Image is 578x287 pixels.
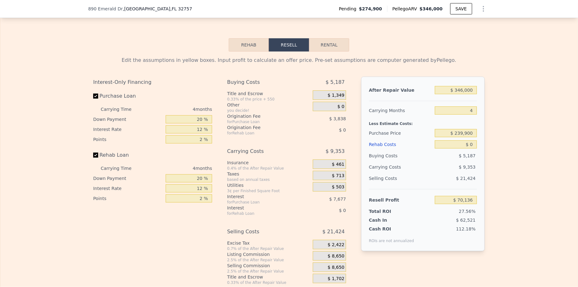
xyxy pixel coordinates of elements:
div: Less Estimate Costs: [369,116,477,127]
div: Selling Commission [227,263,310,269]
div: 0.33% of the price + 550 [227,97,310,102]
span: $ 7,677 [329,197,346,202]
div: Points [93,134,163,144]
div: 4 months [144,104,212,114]
span: $ 9,353 [326,146,345,157]
span: $ 8,650 [328,253,344,259]
div: Interest-Only Financing [93,77,212,88]
div: Selling Costs [369,173,432,184]
span: $ 0 [338,104,345,110]
div: Title and Escrow [227,274,310,280]
div: Insurance [227,160,310,166]
span: $ 3,838 [329,116,346,121]
div: 2.5% of the After Repair Value [227,257,310,263]
div: Carrying Costs [227,146,297,157]
span: $ 21,424 [323,226,345,237]
div: Carrying Costs [369,161,408,173]
div: Cash In [369,217,408,223]
span: $ 461 [332,162,345,167]
div: After Repair Value [369,84,432,96]
span: $ 503 [332,184,345,190]
div: 3¢ per Finished Square Foot [227,188,310,193]
div: for Purchase Loan [227,119,297,124]
label: Purchase Loan [93,90,163,102]
span: $274,900 [359,6,382,12]
div: 4 months [144,163,212,173]
div: Title and Escrow [227,90,310,97]
div: Down Payment [93,173,163,183]
button: Rehab [229,38,269,51]
div: Other [227,102,310,108]
span: $ 5,187 [326,77,345,88]
span: $ 5,187 [459,153,476,158]
span: $ 21,424 [456,176,476,181]
span: $ 1,702 [328,276,344,282]
span: $ 2,422 [328,242,344,248]
div: Origination Fee [227,124,297,131]
div: Interest [227,193,297,200]
div: Interest [227,205,297,211]
div: 2.5% of the After Repair Value [227,269,310,274]
span: $ 0 [339,127,346,133]
span: $ 713 [332,173,345,179]
div: Total ROI [369,208,408,214]
input: Rehab Loan [93,153,98,158]
div: Interest Rate [93,124,163,134]
div: you decide! [227,108,310,113]
span: 112.18% [456,226,476,231]
div: Origination Fee [227,113,297,119]
span: $ 1,349 [328,93,344,98]
div: Carrying Time [101,163,142,173]
div: for Purchase Loan [227,200,297,205]
span: $ 9,353 [459,165,476,170]
div: for Rehab Loan [227,211,297,216]
div: Excise Tax [227,240,310,246]
div: Carrying Time [101,104,142,114]
div: based on annual taxes [227,177,310,182]
div: Utilities [227,182,310,188]
div: Carrying Months [369,105,432,116]
span: $346,000 [420,6,443,11]
div: Points [93,193,163,203]
span: $ 62,521 [456,218,476,223]
button: Show Options [477,3,490,15]
div: Edit the assumptions in yellow boxes. Input profit to calculate an offer price. Pre-set assumptio... [93,57,485,64]
div: Buying Costs [227,77,297,88]
div: Cash ROI [369,226,414,232]
span: Pending [339,6,359,12]
div: ROIs are not annualized [369,232,414,243]
div: Selling Costs [227,226,297,237]
div: 0.33% of the After Repair Value [227,280,310,285]
span: $ 0 [339,208,346,213]
div: Interest Rate [93,183,163,193]
div: Resell Profit [369,194,432,206]
div: 0.7% of the After Repair Value [227,246,310,251]
span: , [GEOGRAPHIC_DATA] [123,6,192,12]
div: for Rehab Loan [227,131,297,136]
span: , FL 32757 [170,6,192,11]
button: SAVE [450,3,472,14]
span: Pellego ARV [393,6,420,12]
label: Rehab Loan [93,149,163,161]
span: $ 8,650 [328,265,344,270]
div: Listing Commission [227,251,310,257]
button: Rental [309,38,349,51]
div: Down Payment [93,114,163,124]
div: 0.4% of the After Repair Value [227,166,310,171]
span: 890 Emerald Dr [88,6,123,12]
button: Resell [269,38,309,51]
span: 27.56% [459,209,476,214]
div: Buying Costs [369,150,432,161]
div: Purchase Price [369,127,432,139]
div: Rehab Costs [369,139,432,150]
div: Taxes [227,171,310,177]
input: Purchase Loan [93,94,98,99]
